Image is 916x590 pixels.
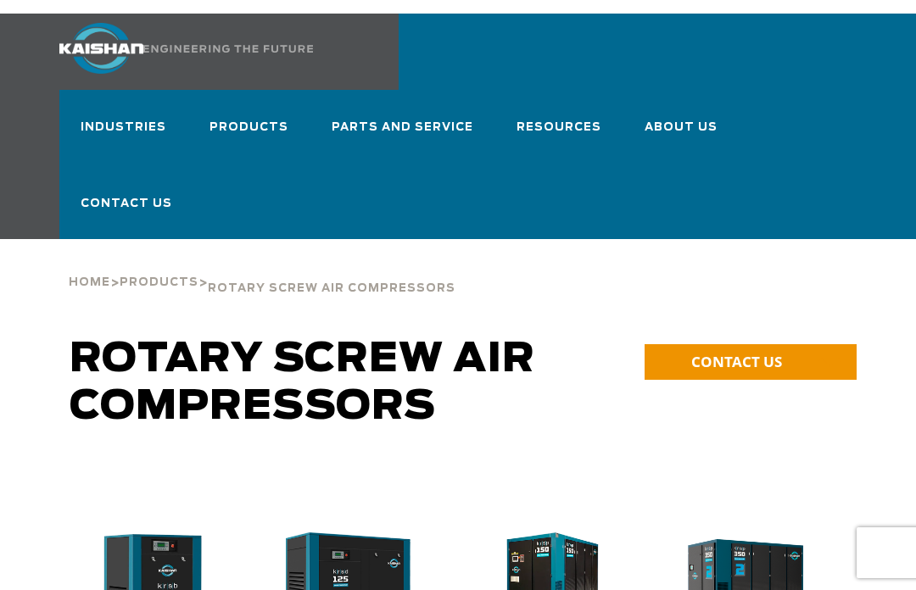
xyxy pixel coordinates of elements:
[70,339,535,427] span: Rotary Screw Air Compressors
[81,194,172,214] span: Contact Us
[81,181,172,239] a: Contact Us
[691,352,782,371] span: CONTACT US
[120,274,198,289] a: Products
[81,105,167,166] a: Industries
[143,45,313,53] img: Engineering the future
[645,118,718,141] span: About Us
[69,274,110,289] a: Home
[209,105,289,166] a: Products
[59,23,143,74] img: kaishan logo
[517,105,602,166] a: Resources
[645,344,857,380] a: CONTACT US
[332,105,474,166] a: Parts and Service
[69,277,110,288] span: Home
[645,105,718,166] a: About Us
[208,283,455,294] span: Rotary Screw Air Compressors
[517,118,602,141] span: Resources
[209,118,289,141] span: Products
[332,118,474,141] span: Parts and Service
[59,14,360,90] a: Kaishan USA
[81,118,167,141] span: Industries
[69,239,455,302] div: > >
[120,277,198,288] span: Products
